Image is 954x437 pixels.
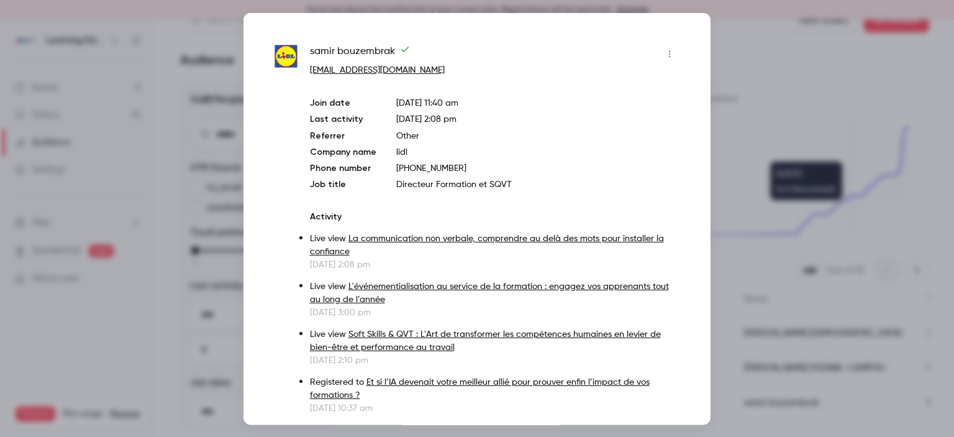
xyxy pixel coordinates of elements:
[310,210,679,223] p: Activity
[20,32,30,42] img: website_grey.svg
[310,423,679,436] p: Registered to
[310,65,445,74] a: [EMAIL_ADDRESS][DOMAIN_NAME]
[155,73,190,81] div: Mots-clés
[310,145,376,158] p: Company name
[141,72,151,82] img: tab_keywords_by_traffic_grey.svg
[396,162,679,174] p: [PHONE_NUMBER]
[35,20,61,30] div: v 4.0.25
[275,45,298,68] img: lidl.fr
[310,232,679,258] p: Live view
[310,178,376,190] p: Job title
[396,129,679,142] p: Other
[32,32,140,42] div: Domaine: [DOMAIN_NAME]
[310,113,376,126] p: Last activity
[310,280,679,306] p: Live view
[310,375,679,402] p: Registered to
[310,328,679,354] p: Live view
[310,234,664,255] a: La communication non verbale, comprendre au delà des mots pour installer la confiance
[396,96,679,109] p: [DATE] 11:40 am
[310,377,650,399] a: Et si l’IA devenait votre meilleur allié pour prouver enfin l’impact de vos formations ?
[310,129,376,142] p: Referrer
[310,96,376,109] p: Join date
[310,329,661,351] a: Soft Skills & QVT : L'Art de transformer les compétences humaines en levier de bien-être et perfo...
[310,44,410,63] span: samir bouzembrak
[310,162,376,174] p: Phone number
[64,73,96,81] div: Domaine
[310,402,679,414] p: [DATE] 10:37 am
[310,282,669,303] a: L'événementialisation au service de la formation : engagez vos apprenants tout au long de l’année
[310,258,679,270] p: [DATE] 2:08 pm
[20,20,30,30] img: logo_orange.svg
[310,306,679,318] p: [DATE] 3:00 pm
[50,72,60,82] img: tab_domain_overview_orange.svg
[310,354,679,366] p: [DATE] 2:10 pm
[396,145,679,158] p: lidl
[396,114,457,123] span: [DATE] 2:08 pm
[396,178,679,190] p: Directeur Formation et SQVT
